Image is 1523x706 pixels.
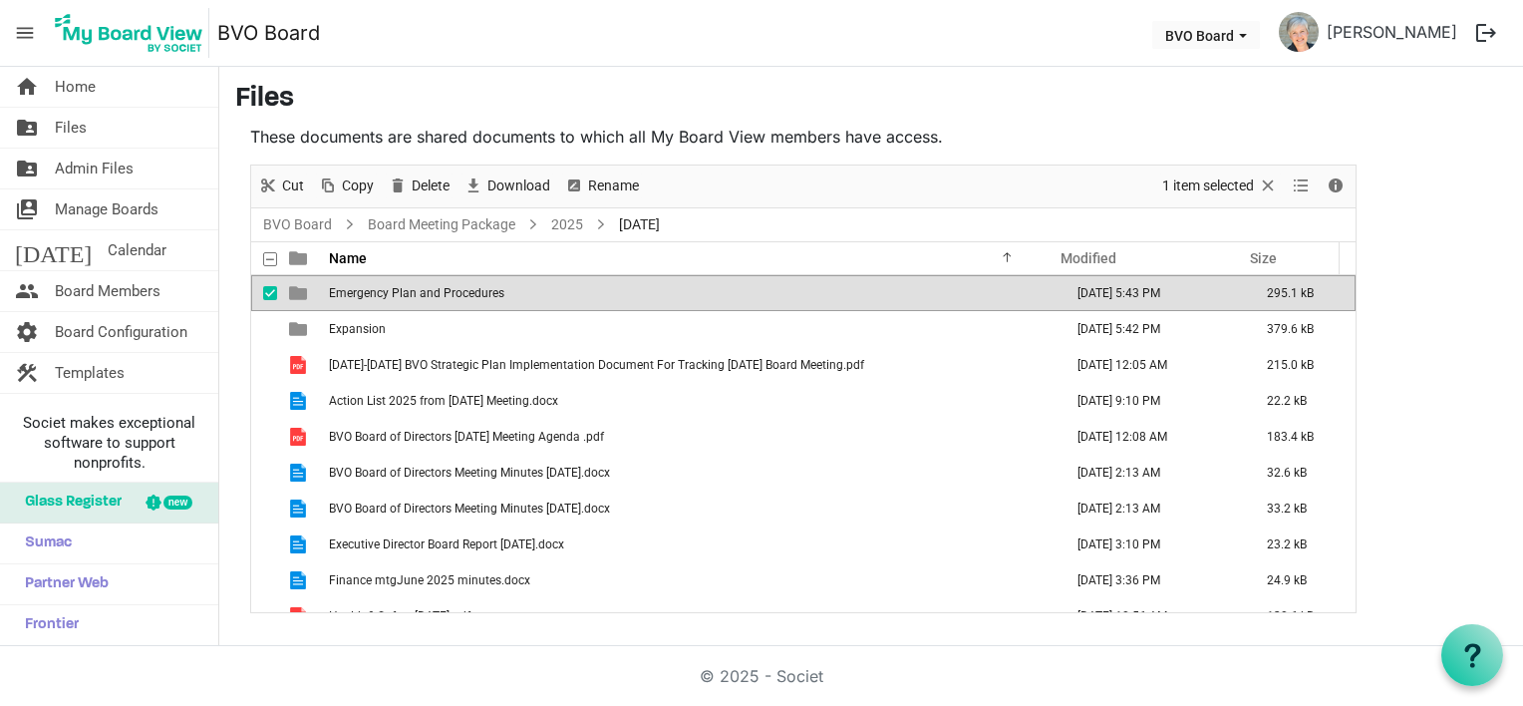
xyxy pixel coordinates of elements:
[15,230,92,270] span: [DATE]
[323,491,1057,527] td: BVO Board of Directors Meeting Minutes May 29th 2025.docx is template cell column header Name
[1057,275,1246,311] td: June 27, 2025 5:43 PM column header Modified
[277,562,323,598] td: is template cell column header type
[1246,347,1356,383] td: 215.0 kB is template cell column header Size
[55,189,158,229] span: Manage Boards
[6,14,44,52] span: menu
[460,174,554,198] button: Download
[1246,527,1356,562] td: 23.2 kB is template cell column header Size
[1057,562,1246,598] td: June 25, 2025 3:36 PM column header Modified
[277,275,323,311] td: is template cell column header type
[280,174,306,198] span: Cut
[15,483,122,523] span: Glass Register
[277,491,323,527] td: is template cell column header type
[323,311,1057,347] td: Expansion is template cell column header Name
[410,174,452,198] span: Delete
[329,609,470,623] span: Health & Safety [DATE].pdf
[277,347,323,383] td: is template cell column header type
[49,8,209,58] img: My Board View Logo
[364,212,519,237] a: Board Meeting Package
[251,598,277,634] td: checkbox
[1061,250,1116,266] span: Modified
[1250,250,1277,266] span: Size
[547,212,587,237] a: 2025
[251,275,277,311] td: checkbox
[1319,166,1353,207] div: Details
[277,419,323,455] td: is template cell column header type
[277,383,323,419] td: is template cell column header type
[1246,311,1356,347] td: 379.6 kB is template cell column header Size
[250,125,1357,149] p: These documents are shared documents to which all My Board View members have access.
[329,502,610,516] span: BVO Board of Directors Meeting Minutes [DATE].docx
[251,383,277,419] td: checkbox
[55,67,96,107] span: Home
[9,413,209,473] span: Societ makes exceptional software to support nonprofits.
[615,212,664,237] span: [DATE]
[1246,562,1356,598] td: 24.9 kB is template cell column header Size
[315,174,378,198] button: Copy
[329,358,864,372] span: [DATE]-[DATE] BVO Strategic Plan Implementation Document For Tracking [DATE] Board Meeting.pdf
[251,347,277,383] td: checkbox
[1057,527,1246,562] td: June 25, 2025 3:10 PM column header Modified
[311,166,381,207] div: Copy
[1246,383,1356,419] td: 22.2 kB is template cell column header Size
[55,312,187,352] span: Board Configuration
[329,430,604,444] span: BVO Board of Directors [DATE] Meeting Agenda .pdf
[329,573,530,587] span: Finance mtgJune 2025 minutes.docx
[55,108,87,148] span: Files
[1279,12,1319,52] img: PyyS3O9hLMNWy5sfr9llzGd1zSo7ugH3aP_66mAqqOBuUsvSKLf-rP3SwHHrcKyCj7ldBY4ygcQ7lV8oQjcMMA_thumb.png
[561,174,643,198] button: Rename
[323,275,1057,311] td: Emergency Plan and Procedures is template cell column header Name
[251,311,277,347] td: checkbox
[586,174,641,198] span: Rename
[329,286,504,300] span: Emergency Plan and Procedures
[1285,166,1319,207] div: View
[1246,455,1356,491] td: 32.6 kB is template cell column header Size
[323,347,1057,383] td: 2024-2027 BVO Strategic Plan Implementation Document For Tracking June 26 2025 Board Meeting.pdf ...
[329,537,564,551] span: Executive Director Board Report [DATE].docx
[251,527,277,562] td: checkbox
[1152,21,1260,49] button: BVO Board dropdownbutton
[323,419,1057,455] td: BVO Board of Directors June 26 2025 Meeting Agenda .pdf is template cell column header Name
[15,524,72,563] span: Sumac
[557,166,646,207] div: Rename
[251,562,277,598] td: checkbox
[329,250,367,266] span: Name
[1057,347,1246,383] td: June 24, 2025 12:05 AM column header Modified
[15,353,39,393] span: construction
[323,598,1057,634] td: Health & Safety June 25.pdf is template cell column header Name
[251,419,277,455] td: checkbox
[1289,174,1313,198] button: View dropdownbutton
[1159,174,1282,198] button: Selection
[329,466,610,480] span: BVO Board of Directors Meeting Minutes [DATE].docx
[108,230,166,270] span: Calendar
[15,189,39,229] span: switch_account
[385,174,454,198] button: Delete
[251,491,277,527] td: checkbox
[457,166,557,207] div: Download
[259,212,336,237] a: BVO Board
[1057,311,1246,347] td: June 27, 2025 5:42 PM column header Modified
[485,174,552,198] span: Download
[1246,598,1356,634] td: 130.6 kB is template cell column header Size
[277,527,323,562] td: is template cell column header type
[15,67,39,107] span: home
[49,8,217,58] a: My Board View Logo
[1246,275,1356,311] td: 295.1 kB is template cell column header Size
[1246,419,1356,455] td: 183.4 kB is template cell column header Size
[340,174,376,198] span: Copy
[1057,491,1246,527] td: June 20, 2025 2:13 AM column header Modified
[1323,174,1350,198] button: Details
[55,353,125,393] span: Templates
[251,166,311,207] div: Cut
[55,149,134,188] span: Admin Files
[1057,455,1246,491] td: June 20, 2025 2:13 AM column header Modified
[163,496,192,510] div: new
[277,311,323,347] td: is template cell column header type
[1465,12,1507,54] button: logout
[1155,166,1285,207] div: Clear selection
[277,598,323,634] td: is template cell column header type
[217,13,320,53] a: BVO Board
[15,312,39,352] span: settings
[1319,12,1465,52] a: [PERSON_NAME]
[277,455,323,491] td: is template cell column header type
